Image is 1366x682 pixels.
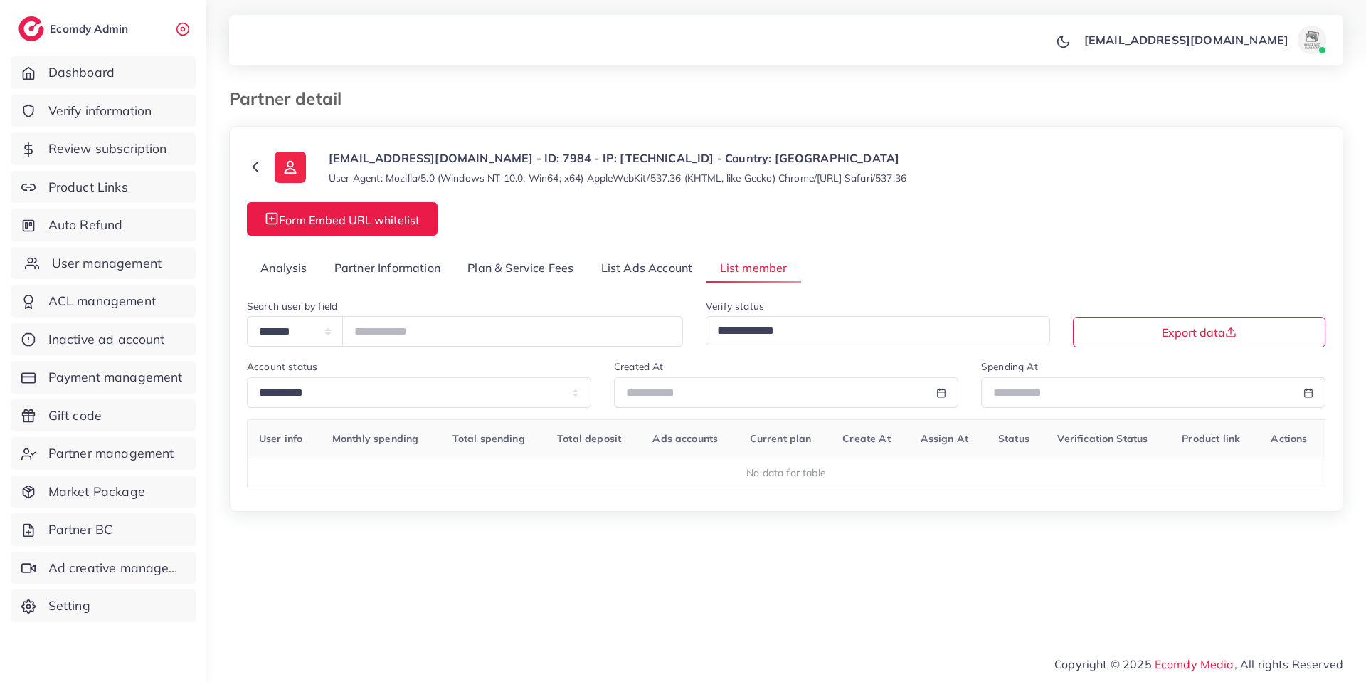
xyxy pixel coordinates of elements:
span: Verify information [48,102,152,120]
a: Ecomdy Media [1155,657,1234,671]
span: Export data [1162,327,1237,338]
p: [EMAIL_ADDRESS][DOMAIN_NAME] [1084,31,1288,48]
a: Market Package [11,476,196,508]
span: User info [259,432,302,445]
span: Inactive ad account [48,330,165,349]
span: Review subscription [48,140,167,158]
a: List Ads Account [588,253,706,283]
button: Form Embed URL whitelist [247,202,438,236]
a: Plan & Service Fees [454,253,587,283]
h2: Ecomdy Admin [50,22,132,36]
span: ACL management [48,292,156,310]
a: Partner BC [11,513,196,546]
img: avatar [1298,26,1326,54]
a: Payment management [11,361,196,394]
span: Ads accounts [652,432,718,445]
input: Search for option [712,320,1032,342]
a: Dashboard [11,56,196,89]
span: Status [998,432,1029,445]
a: Partner Information [321,253,454,283]
span: Partner management [48,444,174,463]
img: logo [18,16,44,41]
div: No data for table [255,466,1318,480]
span: Ad creative management [48,559,185,577]
a: Inactive ad account [11,323,196,356]
a: Gift code [11,399,196,432]
label: Created At [614,360,664,374]
span: Market Package [48,483,145,501]
small: User Agent: Mozilla/5.0 (Windows NT 10.0; Win64; x64) AppleWebKit/537.36 (KHTML, like Gecko) Chro... [329,171,906,185]
a: ACL management [11,285,196,318]
span: Partner BC [48,520,113,539]
span: Total deposit [557,432,621,445]
span: Monthly spending [332,432,419,445]
span: Create At [842,432,890,445]
h3: Partner detail [229,88,353,109]
span: Gift code [48,406,102,425]
a: Review subscription [11,132,196,165]
span: Verification Status [1057,432,1148,445]
a: List member [706,253,800,283]
span: Assign At [921,432,968,445]
a: Auto Refund [11,209,196,241]
span: Product Links [48,178,128,196]
a: Partner management [11,437,196,470]
p: [EMAIL_ADDRESS][DOMAIN_NAME] - ID: 7984 - IP: [TECHNICAL_ID] - Country: [GEOGRAPHIC_DATA] [329,149,906,167]
a: [EMAIL_ADDRESS][DOMAIN_NAME]avatar [1076,26,1332,54]
a: Ad creative management [11,552,196,584]
span: Actions [1271,432,1307,445]
span: User management [52,254,162,273]
a: logoEcomdy Admin [18,16,132,41]
label: Verify status [706,299,764,313]
a: Analysis [247,253,321,283]
span: Setting [48,597,90,615]
label: Account status [247,360,317,374]
span: Auto Refund [48,216,123,234]
label: Spending At [981,360,1038,374]
span: , All rights Reserved [1234,656,1343,673]
label: Search user by field [247,299,337,313]
span: Copyright © 2025 [1054,656,1343,673]
a: Verify information [11,95,196,127]
span: Product link [1182,432,1240,445]
a: Product Links [11,171,196,204]
a: Setting [11,589,196,622]
a: User management [11,247,196,280]
span: Dashboard [48,63,115,82]
img: ic-user-info.36bf1079.svg [275,152,306,183]
button: Export data [1073,317,1325,347]
span: Payment management [48,368,183,387]
span: Total spending [452,432,525,445]
div: Search for option [706,316,1050,345]
span: Current plan [750,432,812,445]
